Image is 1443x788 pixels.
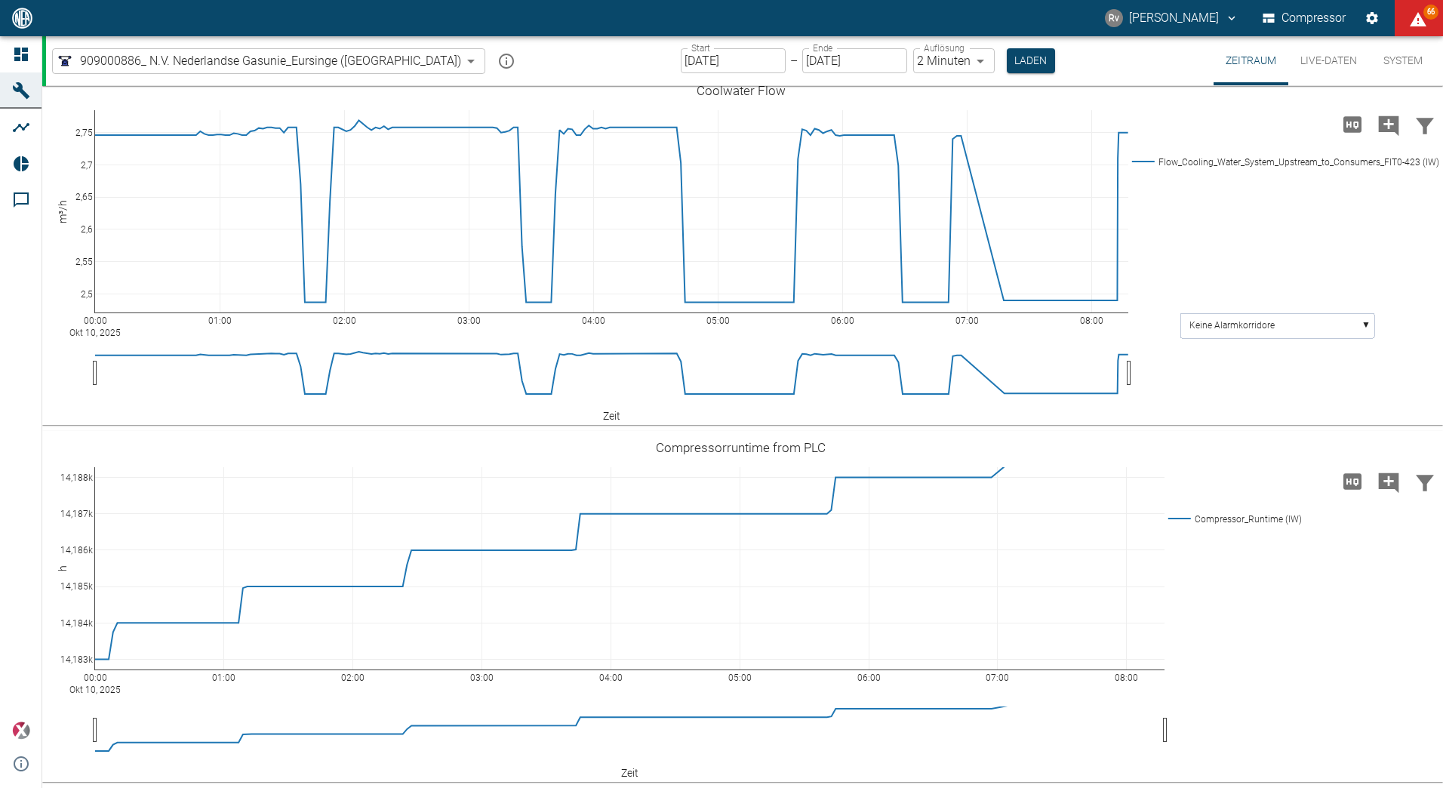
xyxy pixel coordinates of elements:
[691,42,710,54] label: Start
[80,52,461,69] span: 909000886_ N.V. Nederlandse Gasunie_Eursinge ([GEOGRAPHIC_DATA])
[913,48,995,73] div: 2 Minuten
[802,48,907,73] input: DD.MM.YYYY
[1189,320,1275,331] text: Keine Alarmkorridore
[1371,105,1407,144] button: Kommentar hinzufügen
[1334,473,1371,488] span: Hohe Auflösung
[1007,48,1055,73] button: Laden
[924,42,965,54] label: Auflösung
[1423,5,1438,20] span: 66
[1407,462,1443,501] button: Daten filtern
[56,52,461,70] a: 909000886_ N.V. Nederlandse Gasunie_Eursinge ([GEOGRAPHIC_DATA])
[1260,5,1349,32] button: Compressor
[491,46,522,76] button: mission info
[1369,36,1437,85] button: System
[1103,5,1241,32] button: robert.vanlienen@neuman-esser.com
[1358,5,1386,32] button: Einstellungen
[1288,36,1369,85] button: Live-Daten
[12,722,30,740] img: Xplore Logo
[681,48,786,73] input: DD.MM.YYYY
[1105,9,1123,27] div: Rv
[1371,462,1407,501] button: Kommentar hinzufügen
[790,52,798,69] p: –
[1214,36,1288,85] button: Zeitraum
[1407,105,1443,144] button: Daten filtern
[1334,116,1371,131] span: Hohe Auflösung
[813,42,832,54] label: Ende
[11,8,34,28] img: logo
